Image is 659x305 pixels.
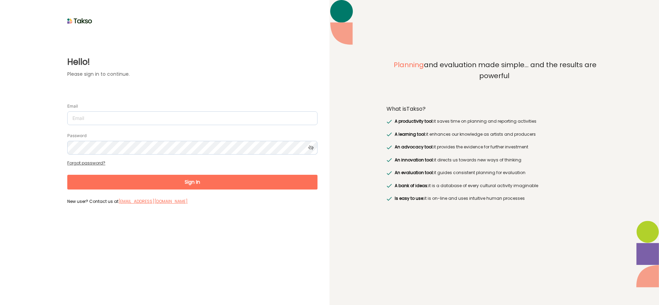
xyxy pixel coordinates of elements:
span: A learning tool: [395,131,426,137]
a: [EMAIL_ADDRESS][DOMAIN_NAME] [118,198,188,204]
label: and evaluation made simple... and the results are powerful [386,60,602,97]
img: greenRight [386,132,392,136]
img: greenRight [386,171,392,175]
span: Takso? [406,105,426,113]
label: What is [386,106,426,112]
label: Please sign in to continue. [67,71,317,78]
span: A bank of ideas: [395,183,428,188]
input: Email [67,111,317,125]
span: An evaluation tool: [395,170,434,175]
span: An advocacy tool: [395,144,433,150]
label: it is a database of every cultural activity imaginable [393,182,538,189]
img: taksoLoginLogo [67,16,92,26]
span: An innovation tool: [395,157,434,163]
img: greenRight [386,120,392,124]
span: A productivity tool: [395,118,433,124]
label: it directs us towards new ways of thinking [393,157,521,163]
img: greenRight [386,197,392,201]
label: it guides consistent planning for evaluation [393,169,525,176]
label: New user? Contact us at [67,198,317,204]
img: greenRight [386,184,392,188]
label: it is on-line and uses intuitive human processes [393,195,524,202]
label: Email [67,103,78,109]
img: greenRight [386,145,392,149]
label: Hello! [67,56,317,68]
span: Is easy to use: [395,195,424,201]
a: Forgot password? [67,160,105,166]
label: it saves time on planning and reporting activities [393,118,536,125]
img: greenRight [386,158,392,162]
label: Password [67,133,86,138]
span: Planning [394,60,424,70]
button: Sign In [67,175,317,190]
label: [EMAIL_ADDRESS][DOMAIN_NAME] [118,198,188,205]
label: it enhances our knowledge as artists and producers [393,131,535,138]
label: it provides the evidence for further investment [393,144,528,150]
